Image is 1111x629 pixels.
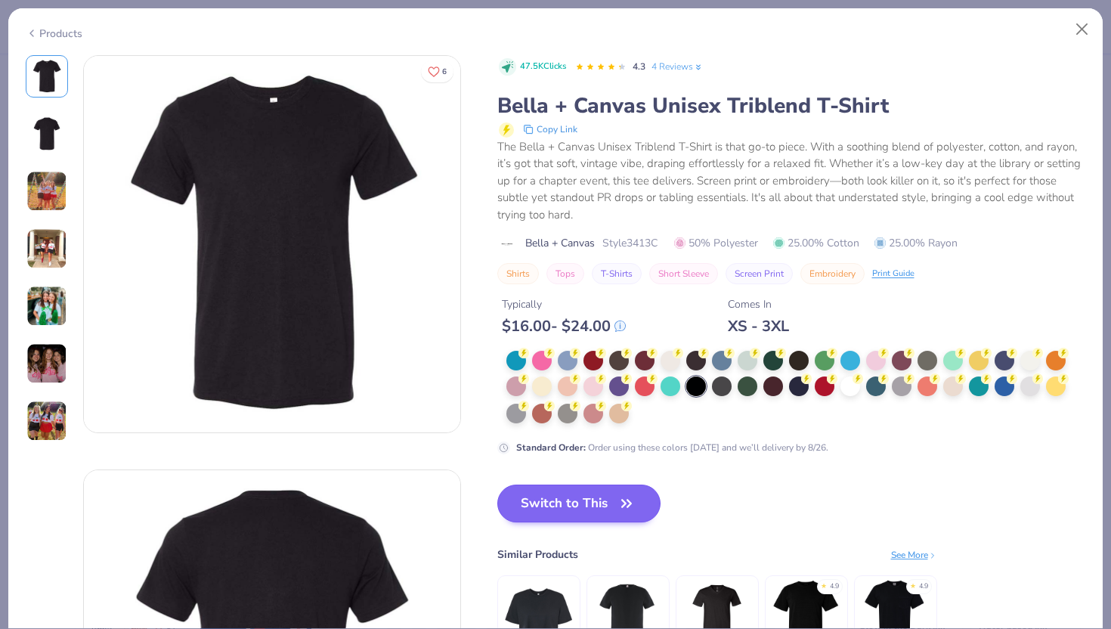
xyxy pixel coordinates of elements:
[633,60,645,73] span: 4.3
[518,120,582,138] button: copy to clipboard
[874,235,958,251] span: 25.00% Rayon
[800,263,865,284] button: Embroidery
[592,263,642,284] button: T-Shirts
[872,268,914,280] div: Print Guide
[651,60,704,73] a: 4 Reviews
[1068,15,1097,44] button: Close
[821,581,827,587] div: ★
[29,58,65,95] img: Front
[525,235,595,251] span: Bella + Canvas
[497,238,518,250] img: brand logo
[520,60,566,73] span: 47.5K Clicks
[546,263,584,284] button: Tops
[442,68,447,76] span: 6
[910,581,916,587] div: ★
[649,263,718,284] button: Short Sleeve
[830,581,839,592] div: 4.9
[497,547,578,562] div: Similar Products
[502,317,626,336] div: $ 16.00 - $ 24.00
[602,235,658,251] span: Style 3413C
[502,296,626,312] div: Typically
[919,581,928,592] div: 4.9
[29,116,65,152] img: Back
[575,55,627,79] div: 4.3 Stars
[26,401,67,442] img: User generated content
[728,296,789,312] div: Comes In
[421,60,453,82] button: Like
[516,442,586,454] strong: Standard Order :
[773,235,859,251] span: 25.00% Cotton
[497,485,661,522] button: Switch to This
[84,56,460,432] img: Front
[497,263,539,284] button: Shirts
[26,286,67,327] img: User generated content
[516,441,828,454] div: Order using these colors [DATE] and we’ll delivery by 8/26.
[26,343,67,384] img: User generated content
[726,263,793,284] button: Screen Print
[674,235,758,251] span: 50% Polyester
[26,171,67,212] img: User generated content
[497,91,1086,120] div: Bella + Canvas Unisex Triblend T-Shirt
[728,317,789,336] div: XS - 3XL
[26,26,82,42] div: Products
[891,548,937,562] div: See More
[497,138,1086,224] div: The Bella + Canvas Unisex Triblend T-Shirt is that go-to piece. With a soothing blend of polyeste...
[26,228,67,269] img: User generated content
